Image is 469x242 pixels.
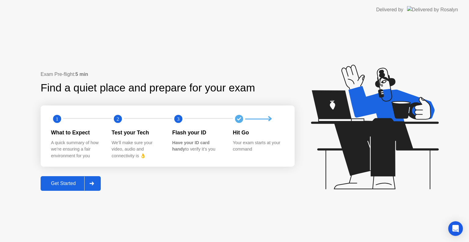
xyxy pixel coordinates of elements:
b: 5 min [75,72,88,77]
div: Exam Pre-flight: [41,71,295,78]
div: Get Started [42,181,84,186]
div: A quick summary of how we’re ensuring a fair environment for you [51,140,102,159]
div: Delivered by [376,6,403,13]
div: to verify it’s you [172,140,223,153]
div: Flash your ID [172,129,223,137]
div: We’ll make sure your video, audio and connectivity is 👌 [112,140,163,159]
div: Test your Tech [112,129,163,137]
div: What to Expect [51,129,102,137]
button: Get Started [41,176,101,191]
div: Find a quiet place and prepare for your exam [41,80,256,96]
text: 1 [56,116,58,122]
div: Open Intercom Messenger [448,221,463,236]
div: Your exam starts at your command [233,140,284,153]
text: 3 [177,116,180,122]
text: 2 [116,116,119,122]
img: Delivered by Rosalyn [407,6,458,13]
div: Hit Go [233,129,284,137]
b: Have your ID card handy [172,140,209,152]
